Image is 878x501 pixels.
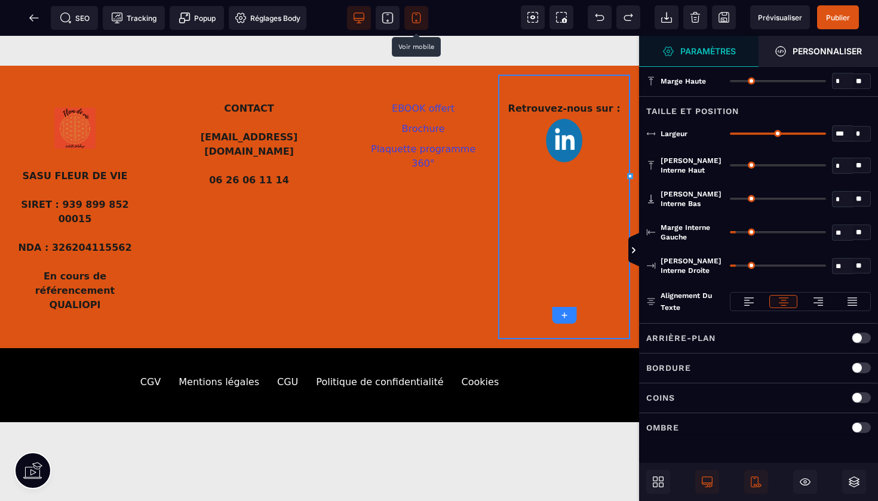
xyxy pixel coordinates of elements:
[111,12,156,24] span: Tracking
[376,6,400,30] span: Voir tablette
[680,47,736,56] strong: Paramètres
[103,6,165,30] span: Code de suivi
[646,470,670,494] span: Ouvrir les blocs
[655,5,679,29] span: Importer
[316,339,443,354] div: Politique de confidentialité
[140,339,161,354] div: CGV
[842,470,866,494] span: Ouvrir les calques
[712,5,736,29] span: Enregistrer
[546,83,582,127] img: 1a59c7fc07b2df508e9f9470b57f58b2_Design_sans_titre_(2).png
[588,5,612,29] span: Défaire
[639,96,878,118] div: Taille et position
[793,470,817,494] span: Masquer le bloc
[60,12,90,24] span: SEO
[639,233,651,269] span: Afficher les vues
[22,6,46,30] span: Retour
[661,156,724,175] span: [PERSON_NAME] interne haut
[179,12,216,24] span: Popup
[744,470,768,494] span: Afficher le mobile
[695,470,719,494] span: Afficher le desktop
[759,36,878,67] span: Ouvrir le gestionnaire de styles
[646,391,675,405] p: Coins
[661,256,724,275] span: [PERSON_NAME] interne droite
[521,5,545,29] span: Voir les composants
[683,5,707,29] span: Nettoyage
[661,129,687,139] span: Largeur
[826,13,850,22] span: Publier
[508,67,621,78] b: Retrouvez-nous sur :
[646,331,716,345] p: Arrière-plan
[793,47,862,56] strong: Personnaliser
[646,290,724,313] p: Alignement du texte
[404,6,428,30] span: Voir mobile
[758,13,802,22] span: Prévisualiser
[201,67,298,150] b: CONTACT [EMAIL_ADDRESS][DOMAIN_NAME] 06 26 06 11 14
[549,5,573,29] span: Capture d'écran
[371,107,478,133] a: Plaquette programme 360°
[347,6,371,30] span: Voir bureau
[462,339,499,354] div: Cookies
[179,339,259,354] div: Mentions légales
[646,361,691,375] p: Bordure
[18,163,132,275] b: SIRET : 939 899 852 00015 NDA : 326204115562 En cours de référencement QUALIOPI
[661,76,706,86] span: Marge haute
[22,134,127,146] b: SASU FLEUR DE VIE
[170,6,224,30] span: Créer une alerte modale
[392,67,455,78] a: EBOOK offert
[277,339,298,354] div: CGU
[750,5,810,29] span: Aperçu
[661,223,724,242] span: Marge interne gauche
[616,5,640,29] span: Rétablir
[661,189,724,208] span: [PERSON_NAME] interne bas
[229,6,306,30] span: Favicon
[235,12,300,24] span: Réglages Body
[639,36,759,67] span: Ouvrir le gestionnaire de styles
[646,420,679,435] p: Ombre
[402,87,445,99] a: Brochure
[817,5,859,29] span: Enregistrer le contenu
[51,6,98,30] span: Métadata SEO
